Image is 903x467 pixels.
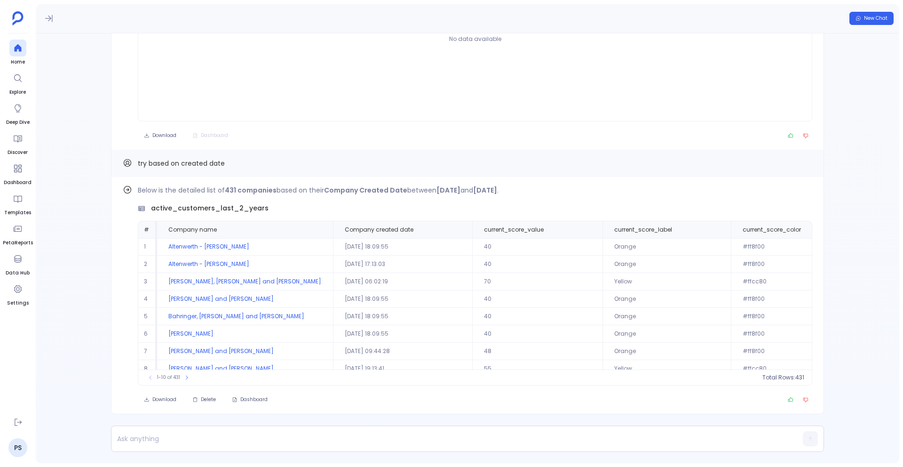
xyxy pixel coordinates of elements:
td: [PERSON_NAME] and [PERSON_NAME] [157,360,333,378]
td: Yellow [602,360,731,378]
span: Explore [9,89,26,96]
button: Dashboard [226,393,274,406]
td: 40 [472,238,602,256]
button: Download [138,129,182,142]
td: #ff8f00 [731,256,860,273]
td: [DATE] 17:13:03 [333,256,472,273]
button: Delete [186,393,222,406]
td: [DATE] 18:09:55 [333,325,472,343]
strong: [DATE] [436,185,460,195]
strong: 431 companies [225,185,277,195]
td: 1 [138,238,157,256]
td: 70 [472,273,602,290]
td: [DATE] 06:02:19 [333,273,472,290]
a: PetaReports [3,220,33,247]
a: Templates [4,190,31,217]
span: Dashboard [240,396,268,403]
span: Company name [168,226,217,233]
td: Altenwerth - [PERSON_NAME] [157,256,333,273]
td: Orange [602,343,731,360]
span: Data Hub [6,269,30,277]
td: [DATE] 18:09:55 [333,290,472,308]
span: # [144,225,149,233]
span: current_score_value [484,226,544,233]
td: 48 [472,343,602,360]
td: 8 [138,360,157,378]
p: Below is the detailed list of based on their between and . [138,185,812,196]
td: [DATE] 19:13:41 [333,360,472,378]
a: Data Hub [6,250,30,277]
td: #ff8f00 [731,343,860,360]
span: current_score_color [743,226,801,233]
td: 55 [472,360,602,378]
td: #ff8f00 [731,325,860,343]
td: Orange [602,238,731,256]
td: Yellow [602,273,731,290]
td: 40 [472,325,602,343]
td: Bahringer, [PERSON_NAME] and [PERSON_NAME] [157,308,333,325]
td: Orange [602,325,731,343]
td: #ff8f00 [731,238,860,256]
span: Download [152,396,176,403]
td: #ff8f00 [731,290,860,308]
td: #ff8f00 [731,308,860,325]
span: New Chat [864,15,887,22]
span: Deep Dive [6,119,30,126]
td: Orange [602,308,731,325]
a: Discover [8,130,28,156]
button: Download [138,393,182,406]
span: Dashboard [4,179,32,186]
td: 3 [138,273,157,290]
span: PetaReports [3,239,33,247]
td: Altenwerth - [PERSON_NAME] [157,238,333,256]
a: Deep Dive [6,100,30,126]
td: Orange [602,290,731,308]
span: try based on created date [138,159,225,168]
span: active_customers_last_2_years [151,203,269,213]
span: Download [152,132,176,139]
strong: Company Created Date [324,185,407,195]
td: [PERSON_NAME] [157,325,333,343]
p: No data available [449,30,501,48]
a: Explore [9,70,26,96]
span: 431 [795,374,804,381]
a: Dashboard [4,160,32,186]
span: current_score_label [614,226,672,233]
td: #ffcc80 [731,273,860,290]
td: 5 [138,308,157,325]
td: 40 [472,256,602,273]
td: [DATE] 09:44:28 [333,343,472,360]
td: 40 [472,308,602,325]
td: 6 [138,325,157,343]
td: #ffcc80 [731,360,860,378]
td: 4 [138,290,157,308]
span: Delete [201,396,216,403]
a: Home [9,40,26,66]
strong: [DATE] [473,185,497,195]
span: 1-10 of 431 [157,374,180,381]
td: 7 [138,343,157,360]
span: Templates [4,209,31,217]
td: [PERSON_NAME], [PERSON_NAME] and [PERSON_NAME] [157,273,333,290]
td: 2 [138,256,157,273]
span: Home [9,58,26,66]
button: New Chat [849,12,894,25]
td: 40 [472,290,602,308]
td: [PERSON_NAME] and [PERSON_NAME] [157,343,333,360]
span: Discover [8,149,28,156]
span: Settings [7,299,29,307]
img: petavue logo [12,11,24,25]
td: Orange [602,256,731,273]
td: [PERSON_NAME] and [PERSON_NAME] [157,290,333,308]
a: Settings [7,281,29,307]
td: [DATE] 18:09:55 [333,238,472,256]
span: Company created date [345,226,413,233]
span: Total Rows: [762,374,795,381]
td: [DATE] 18:09:55 [333,308,472,325]
a: PS [8,438,27,457]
